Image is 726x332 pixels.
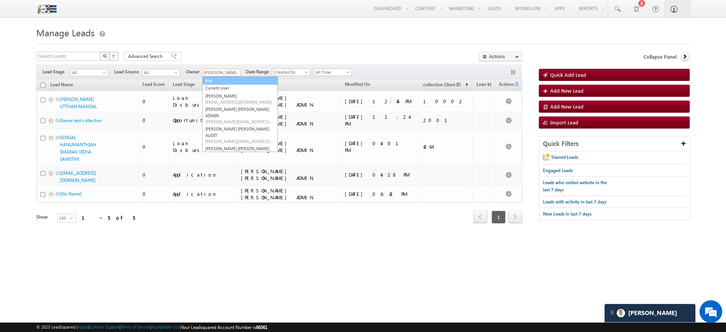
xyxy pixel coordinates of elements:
span: All Time [314,69,350,76]
span: Actions [496,80,514,90]
a: [EMAIL_ADDRESS][DOMAIN_NAME] [60,170,96,183]
button: Actions [479,52,522,61]
span: select [70,216,76,219]
a: [PERSON_NAME] [PERSON_NAME] CARE [203,145,278,164]
a: prev [473,211,487,223]
span: Leads who visited website in the last 7 days [543,180,607,192]
span: Quick Add Lead [550,71,586,78]
a: Lead Score [139,80,168,90]
a: Lead Stage [169,80,199,90]
span: [PERSON_NAME][EMAIL_ADDRESS][DOMAIN_NAME] [205,119,273,124]
a: All [142,69,180,76]
button: ? [109,52,118,61]
a: [PERSON_NAME] UTTHAN MANDAL [60,96,97,109]
span: prev [473,210,487,223]
a: Created On [272,68,310,76]
span: Carter [628,309,677,316]
div: Quick Filters [539,137,690,151]
div: Loan Disbursed [173,140,233,154]
span: Your Leadsquared Account Number is [181,324,267,330]
a: KENGAL HANUMANTHIAH SMARAK VIDYA SAMSTHE [60,135,96,162]
span: Starred Leads [551,154,578,160]
div: 2001 [423,117,469,124]
div: [PERSON_NAME] [PERSON_NAME] ADMIN [241,140,337,154]
span: Lead Stage [42,68,70,75]
div: 0 [143,98,165,105]
img: Search [103,54,107,58]
span: collection Client ID [423,82,461,87]
span: Lead Stage [173,81,195,87]
a: Loan Id [473,80,495,90]
div: [PERSON_NAME] [PERSON_NAME] ADMIN [241,113,337,127]
div: [PERSON_NAME] [PERSON_NAME] ADMIN [241,95,337,108]
div: Opportunity [173,117,233,124]
div: [DATE] 12:45 PM [345,98,416,105]
div: Loan Disbursed [173,95,233,108]
span: All [142,69,178,76]
span: 66361 [256,324,267,330]
a: Acceptable Use [151,324,180,329]
div: carter-dragCarter[PERSON_NAME] [604,304,696,323]
a: Modified On [341,80,374,90]
div: [PERSON_NAME] [PERSON_NAME] ADMIN [241,168,337,182]
span: Collapse Panel [644,53,676,60]
span: Modified On [345,81,370,87]
span: [PERSON_NAME][EMAIL_ADDRESS][DOMAIN_NAME] [205,138,273,144]
span: Engaged Leads [543,168,573,173]
a: Current User [203,84,278,92]
span: (sorted ascending) [462,82,468,88]
div: Show [36,214,51,220]
a: next [508,211,522,223]
div: [DATE] 11:24 PM [345,113,416,127]
a: [PERSON_NAME] [PERSON_NAME] AUDIT [203,125,278,145]
a: [No Name] [60,191,82,197]
span: 1 [492,211,506,223]
div: 0 [143,117,165,124]
div: 0 [143,143,165,150]
div: 10002 [423,98,469,105]
div: Application [173,171,233,178]
a: [PERSON_NAME] [PERSON_NAME] ADMIN [203,105,278,125]
div: 0 [143,191,165,197]
span: 100 [58,214,70,222]
img: Carter [617,309,625,317]
div: 1 - 5 of 5 [82,213,135,222]
span: Advanced Search [128,53,165,60]
span: Owner [186,68,202,75]
a: Lead Name [47,81,77,90]
a: Owner test collection [60,118,102,123]
img: Custom Logo [36,2,57,15]
span: Lead Score [143,81,164,87]
a: Terms of Service [121,324,150,329]
span: Add New Lead [550,87,583,94]
div: [DATE] 06:42 PM [345,191,416,197]
a: All Time [313,68,352,76]
a: collection Client ID (sorted ascending) [419,80,472,90]
div: [PERSON_NAME] [PERSON_NAME] ADMIN [241,187,337,201]
span: next [508,210,522,223]
div: [DATE] 04:28 PM [345,171,416,178]
span: © 2025 LeadSquared | | | | | [36,324,267,331]
span: Manage Leads [36,26,95,39]
span: New Leads in last 7 days [543,211,591,217]
span: Lead Source [114,68,142,75]
a: Show All Items [231,69,240,77]
span: Add New Lead [550,103,583,110]
a: Any [202,76,278,85]
input: Type to Search [202,69,241,76]
div: [DATE] 04:01 PM [345,140,416,154]
a: About [78,324,88,329]
span: All [70,69,106,76]
span: Leads with activity in last 7 days [543,199,607,205]
span: Loan Id [476,81,491,87]
a: [PERSON_NAME] [203,92,278,106]
a: Contact Support [90,324,119,329]
input: Check all records [40,83,45,88]
span: [EMAIL_ADDRESS][DOMAIN_NAME] [205,99,273,105]
span: ? [112,53,116,59]
span: Import Lead [550,119,578,126]
a: All [70,69,109,76]
div: Application [173,191,233,197]
img: carter-drag [609,309,615,315]
span: Created On [272,69,308,76]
